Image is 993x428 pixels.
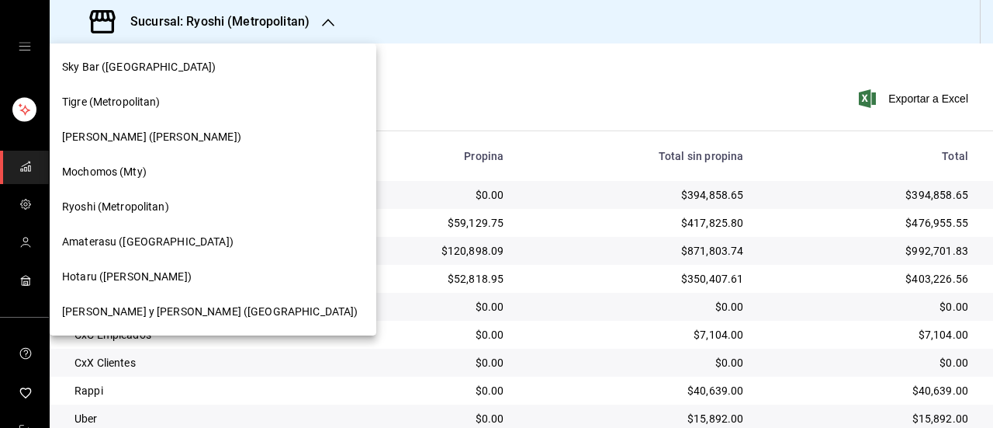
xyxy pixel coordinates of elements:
span: [PERSON_NAME] y [PERSON_NAME] ([GEOGRAPHIC_DATA]) [62,304,358,320]
div: [PERSON_NAME] y [PERSON_NAME] ([GEOGRAPHIC_DATA]) [50,294,376,329]
div: [PERSON_NAME] ([PERSON_NAME]) [50,120,376,155]
span: [PERSON_NAME] ([PERSON_NAME]) [62,129,241,145]
div: Tigre (Metropolitan) [50,85,376,120]
div: Mochomos (Mty) [50,155,376,190]
div: Amaterasu ([GEOGRAPHIC_DATA]) [50,224,376,259]
span: Mochomos (Mty) [62,164,147,180]
div: Sky Bar ([GEOGRAPHIC_DATA]) [50,50,376,85]
span: Amaterasu ([GEOGRAPHIC_DATA]) [62,234,234,250]
span: Tigre (Metropolitan) [62,94,161,110]
div: Ryoshi (Metropolitan) [50,190,376,224]
span: Sky Bar ([GEOGRAPHIC_DATA]) [62,59,216,75]
span: Ryoshi (Metropolitan) [62,199,169,215]
div: Hotaru ([PERSON_NAME]) [50,259,376,294]
span: Hotaru ([PERSON_NAME]) [62,269,192,285]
